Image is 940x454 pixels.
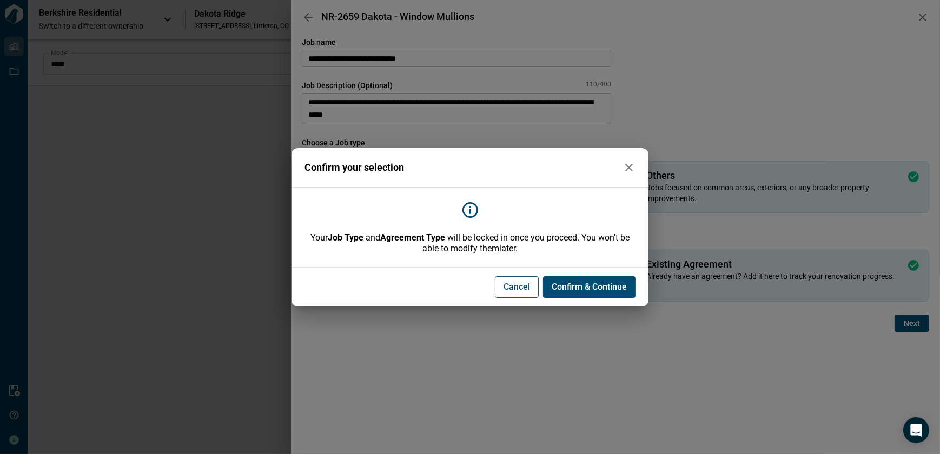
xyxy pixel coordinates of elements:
[304,232,636,254] span: Your and will be locked in once you proceed. You won't be able to modify them later.
[380,232,445,243] b: Agreement Type
[495,276,539,298] button: Cancel
[543,276,636,298] button: Confirm & Continue
[903,417,929,443] div: Open Intercom Messenger
[504,282,530,292] span: Cancel
[552,282,627,292] span: Confirm & Continue
[328,232,363,243] b: Job Type
[304,162,404,173] span: Confirm your selection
